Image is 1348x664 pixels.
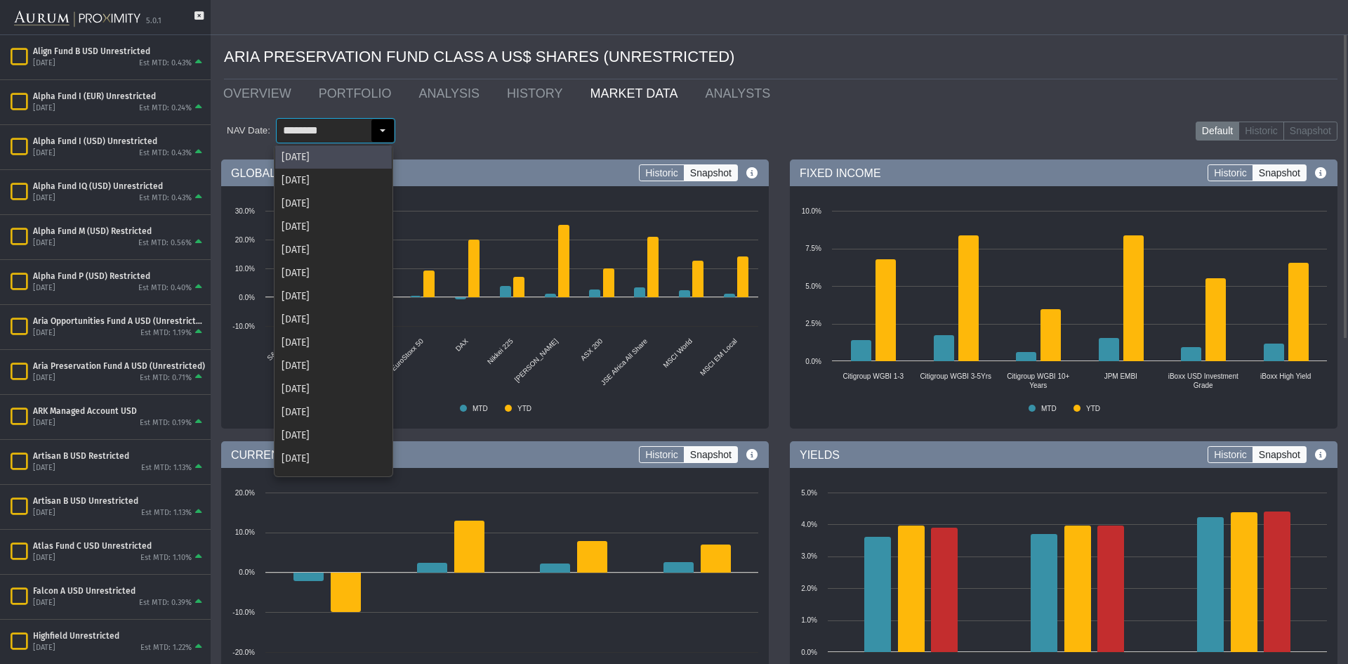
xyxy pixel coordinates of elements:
text: 7.5% [805,245,821,252]
label: Historic [639,164,685,181]
div: [DATE] [275,354,392,377]
text: EuroStoxx 50 [390,337,425,373]
div: CURRENCIES (VS USD) [221,441,769,468]
div: [DATE] [275,377,392,401]
text: -10.0% [232,323,255,330]
text: MTD [1041,405,1057,412]
text: MSCI World [661,337,694,370]
text: ASX 200 [579,337,604,363]
div: Est MTD: 0.39% [139,598,192,608]
label: Default [1196,122,1239,141]
div: Highfield Unrestricted [33,630,205,642]
text: MTD [473,405,488,412]
text: 10.0% [802,207,821,215]
label: Snapshot [684,164,738,181]
div: [DATE] [33,58,55,69]
div: [DATE] [275,308,392,331]
div: Est MTD: 1.19% [140,328,192,339]
div: Aria Preservation Fund A USD (Unrestricted) [33,360,205,372]
div: Est MTD: 0.43% [139,58,192,69]
div: [DATE] [33,418,55,429]
div: FIXED INCOME [790,160,1337,186]
div: Est MTD: 1.22% [140,643,192,653]
text: 3.0% [801,552,817,560]
text: 10.0% [235,265,255,273]
text: 20.0% [235,236,255,244]
div: Aria Opportunities Fund A USD (Unrestricted) [33,315,205,327]
div: Est MTD: 0.43% [139,148,192,159]
div: [DATE] [275,169,392,192]
a: HISTORY [496,79,579,108]
div: [DATE] [33,553,55,564]
a: PORTFOLIO [308,79,409,108]
text: 5.0% [801,489,817,497]
a: OVERVIEW [213,79,308,108]
text: 1.0% [801,616,817,624]
div: Falcon A USD Unrestricted [33,585,205,597]
label: Historic [1208,446,1253,463]
label: Historic [639,446,685,463]
div: [DATE] [33,373,55,384]
text: Citigroup WGBI 10+ Years [1007,372,1069,389]
div: [DATE] [33,643,55,653]
div: Est MTD: 0.24% [139,103,192,114]
div: [DATE] [33,283,55,294]
label: Snapshot [1283,122,1337,141]
div: YIELDS [790,441,1337,468]
text: -20.0% [232,649,255,656]
text: 0.0% [801,649,817,656]
text: YTD [1086,405,1100,412]
text: iBoxx High Yield [1260,372,1311,380]
text: 2.5% [805,320,821,327]
div: Est MTD: 1.10% [140,553,192,564]
div: [DATE] [33,508,55,519]
div: Est MTD: 0.40% [138,283,192,294]
div: [DATE] [33,148,55,159]
text: 20.0% [235,489,255,497]
div: Est MTD: 0.56% [138,238,192,249]
div: [DATE] [275,145,392,169]
div: [DATE] [275,401,392,424]
text: Citigroup WGBI 3-5Yrs [920,372,991,380]
label: Snapshot [684,446,738,463]
label: Historic [1208,164,1253,181]
div: Artisan B USD Unrestricted [33,495,205,507]
div: [DATE] [33,193,55,204]
label: Historic [1238,122,1284,141]
div: Est MTD: 1.13% [141,463,192,474]
div: [DATE] [33,598,55,608]
text: [PERSON_NAME] [513,337,560,384]
div: Select [371,119,395,143]
div: Align Fund B USD Unrestricted [33,46,205,57]
div: [DATE] [275,261,392,285]
div: Dropdown [274,145,393,477]
div: [DATE] [275,192,392,215]
text: 2.0% [801,585,817,592]
text: 30.0% [235,207,255,215]
text: 4.0% [801,521,817,528]
div: [DATE] [33,238,55,249]
div: [DATE] [275,238,392,261]
text: JSE Africa All Share [600,337,649,387]
text: 10.0% [235,528,255,536]
text: Nikkei 225 [486,337,515,366]
div: [DATE] [275,331,392,354]
label: Snapshot [1253,164,1307,181]
div: [DATE] [275,447,392,470]
div: Alpha Fund I (EUR) Unrestricted [33,91,205,102]
div: Alpha Fund M (USD) Restricted [33,226,205,237]
span: NAV Date: [221,124,276,137]
div: Est MTD: 1.13% [141,508,192,519]
div: [DATE] [33,328,55,339]
div: Alpha Fund IQ (USD) Unrestricted [33,181,205,192]
div: Atlas Fund C USD Unrestricted [33,540,205,552]
a: ANALYSTS [694,79,787,108]
div: Artisan B USD Restricted [33,450,205,462]
div: [DATE] [33,103,55,114]
div: 5.0.1 [146,16,161,27]
text: Citigroup WGBI 1-3 [842,372,904,380]
div: [DATE] [275,285,392,308]
div: ARIA PRESERVATION FUND CLASS A US$ SHARES (UNRESTRICTED) [224,35,1337,79]
text: 5.0% [805,282,821,290]
div: Alpha Fund I (USD) Unrestricted [33,136,205,147]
